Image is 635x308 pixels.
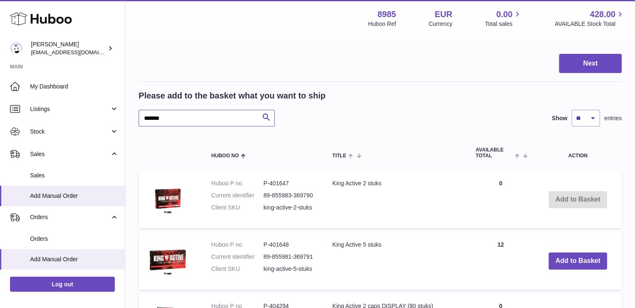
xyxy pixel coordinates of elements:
[30,150,110,158] span: Sales
[263,204,316,212] dd: king-active-2-stuks
[377,9,396,20] strong: 8985
[211,192,263,199] dt: Current identifier
[147,179,189,218] img: King Active 2 stuks
[263,241,316,249] dd: P-401648
[263,253,316,261] dd: 89-855981-369791
[467,171,534,228] td: 0
[552,114,567,122] label: Show
[435,9,452,20] strong: EUR
[31,40,106,56] div: [PERSON_NAME]
[10,277,115,292] a: Log out
[263,265,316,273] dd: king-active-5-stuks
[559,54,622,73] button: Next
[485,9,522,28] a: 0.00 Total sales
[30,235,119,243] span: Orders
[476,147,513,158] span: AVAILABLE Total
[211,265,263,273] dt: Client SKU
[549,252,607,270] button: Add to Basket
[30,255,119,263] span: Add Manual Order
[30,105,110,113] span: Listings
[554,9,625,28] a: 428.00 AVAILABLE Stock Total
[211,204,263,212] dt: Client SKU
[324,232,467,290] td: King Active 5 stuks
[590,9,615,20] span: 428.00
[211,241,263,249] dt: Huboo P no
[263,192,316,199] dd: 89-855983-369790
[30,128,110,136] span: Stock
[554,20,625,28] span: AVAILABLE Stock Total
[211,153,239,159] span: Huboo no
[485,20,522,28] span: Total sales
[147,241,189,279] img: King Active 5 stuks
[534,139,622,167] th: Action
[429,20,453,28] div: Currency
[10,42,23,55] img: info@dehaanlifestyle.nl
[263,179,316,187] dd: P-401647
[31,49,123,56] span: [EMAIL_ADDRESS][DOMAIN_NAME]
[324,171,467,228] td: King Active 2 stuks
[30,83,119,91] span: My Dashboard
[467,232,534,290] td: 12
[211,253,263,261] dt: Current identifier
[30,192,119,200] span: Add Manual Order
[30,172,119,179] span: Sales
[30,213,110,221] span: Orders
[604,114,622,122] span: entries
[496,9,513,20] span: 0.00
[368,20,396,28] div: Huboo Ref
[211,179,263,187] dt: Huboo P no
[332,153,346,159] span: Title
[139,90,326,101] h2: Please add to the basket what you want to ship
